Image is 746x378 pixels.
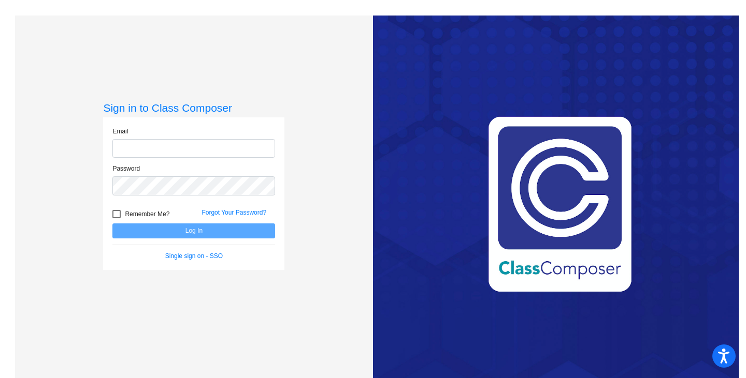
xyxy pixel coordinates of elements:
[202,209,266,216] a: Forgot Your Password?
[112,223,275,238] button: Log In
[112,127,128,136] label: Email
[103,101,284,114] h3: Sign in to Class Composer
[125,208,169,220] span: Remember Me?
[165,252,223,260] a: Single sign on - SSO
[112,164,140,173] label: Password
